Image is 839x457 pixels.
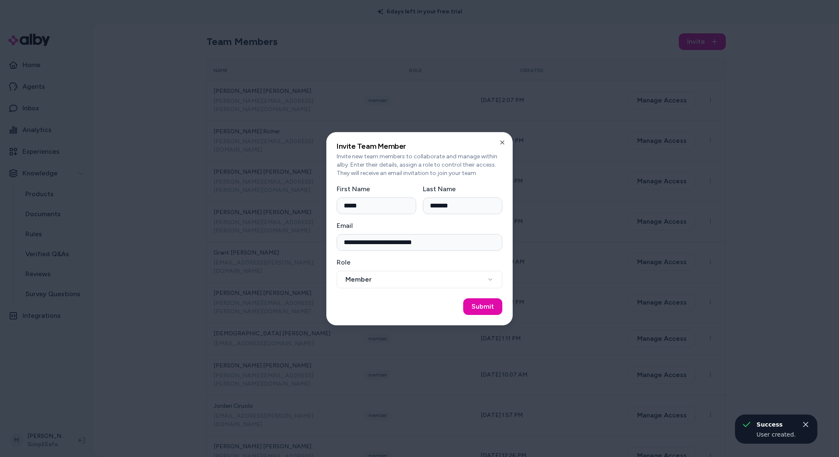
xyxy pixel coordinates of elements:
[337,142,502,150] h2: Invite Team Member
[337,222,353,230] label: Email
[423,185,456,193] label: Last Name
[337,152,502,177] p: Invite new team members to collaborate and manage within alby. Enter their details, assign a role...
[337,258,350,266] label: Role
[337,185,370,193] label: First Name
[463,298,502,315] button: Submit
